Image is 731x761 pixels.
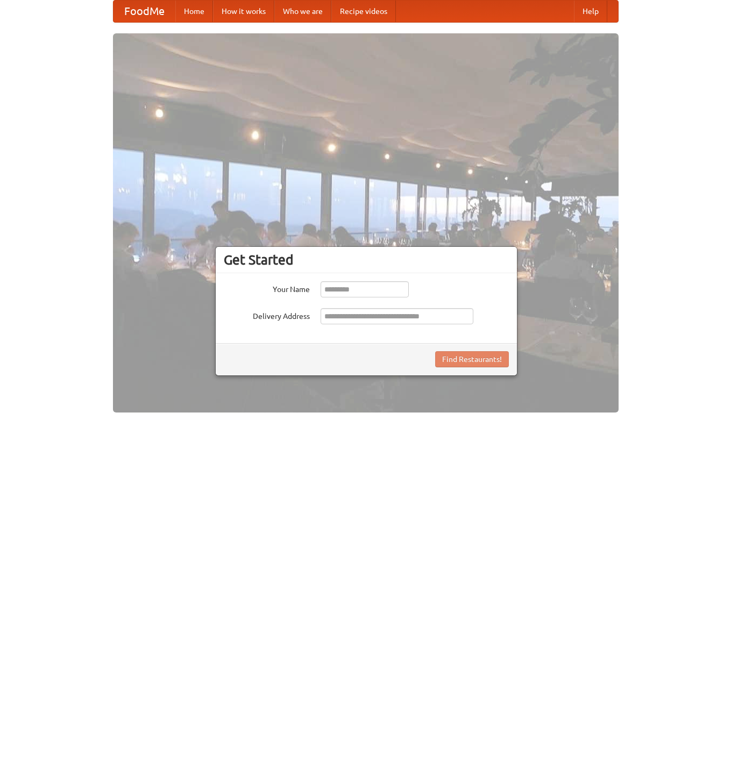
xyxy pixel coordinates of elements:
[175,1,213,22] a: Home
[331,1,396,22] a: Recipe videos
[224,308,310,322] label: Delivery Address
[213,1,274,22] a: How it works
[274,1,331,22] a: Who we are
[224,281,310,295] label: Your Name
[435,351,509,367] button: Find Restaurants!
[113,1,175,22] a: FoodMe
[224,252,509,268] h3: Get Started
[574,1,607,22] a: Help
